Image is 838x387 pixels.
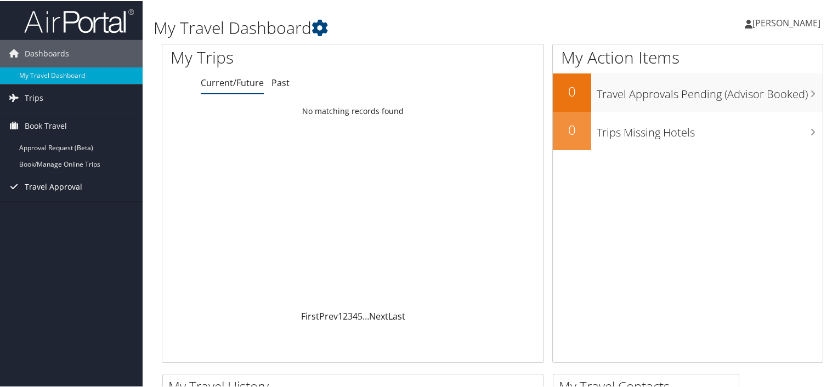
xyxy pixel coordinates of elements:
[25,172,82,200] span: Travel Approval
[301,309,319,321] a: First
[25,111,67,139] span: Book Travel
[553,45,823,68] h1: My Action Items
[358,309,363,321] a: 5
[338,309,343,321] a: 1
[201,76,264,88] a: Current/Future
[154,15,605,38] h1: My Travel Dashboard
[171,45,377,68] h1: My Trips
[369,309,388,321] a: Next
[745,5,831,38] a: [PERSON_NAME]
[343,309,348,321] a: 2
[553,81,591,100] h2: 0
[553,111,823,149] a: 0Trips Missing Hotels
[24,7,134,33] img: airportal-logo.png
[319,309,338,321] a: Prev
[597,118,823,139] h3: Trips Missing Hotels
[271,76,290,88] a: Past
[162,100,543,120] td: No matching records found
[553,72,823,111] a: 0Travel Approvals Pending (Advisor Booked)
[553,119,591,138] h2: 0
[348,309,353,321] a: 3
[25,83,43,111] span: Trips
[597,80,823,101] h3: Travel Approvals Pending (Advisor Booked)
[752,16,820,28] span: [PERSON_NAME]
[388,309,405,321] a: Last
[363,309,369,321] span: …
[353,309,358,321] a: 4
[25,39,69,66] span: Dashboards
